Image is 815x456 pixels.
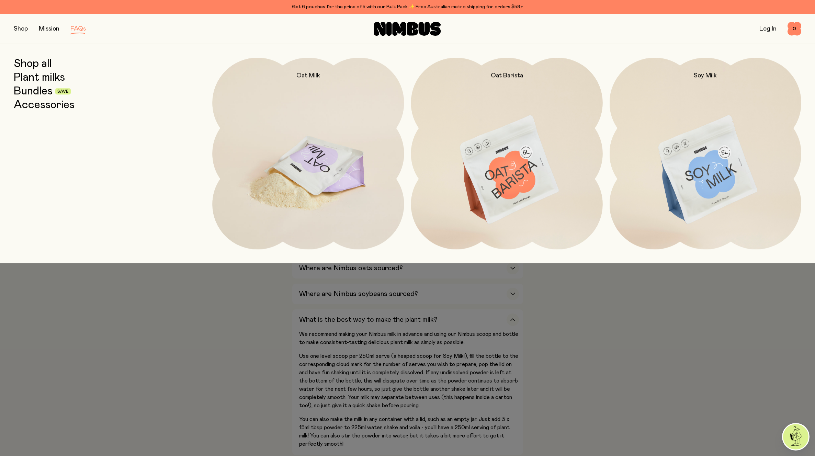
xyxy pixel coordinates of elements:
img: agent [783,424,808,449]
h2: Oat Milk [296,71,320,80]
a: Plant milks [14,71,65,84]
h2: Soy Milk [694,71,717,80]
a: Oat Barista [411,58,603,249]
a: Oat Milk [212,58,404,249]
a: Soy Milk [610,58,801,249]
a: Bundles [14,85,53,98]
div: Get 6 pouches for the price of 5 with our Bulk Pack ✨ Free Australian metro shipping for orders $59+ [14,3,801,11]
button: 0 [788,22,801,36]
a: Accessories [14,99,75,111]
a: Shop all [14,58,52,70]
h2: Oat Barista [491,71,523,80]
a: Mission [39,26,59,32]
a: Log In [759,26,777,32]
span: Save [57,90,69,94]
a: FAQs [70,26,86,32]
